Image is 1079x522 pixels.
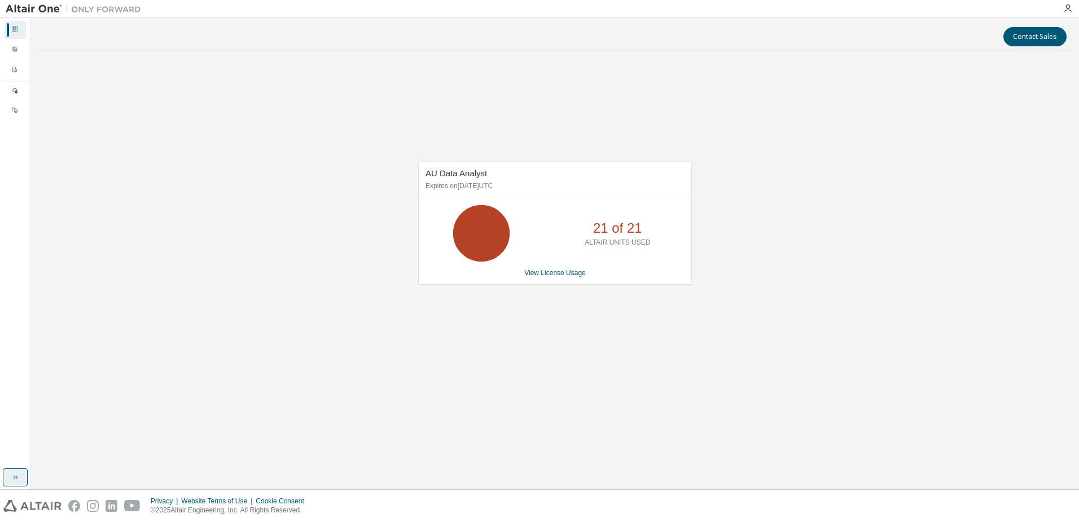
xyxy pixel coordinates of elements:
div: On Prem [5,102,26,120]
p: © 2025 Altair Engineering, Inc. All Rights Reserved. [151,506,311,515]
div: Managed [5,82,26,101]
p: Expires on [DATE] UTC [426,181,682,191]
img: facebook.svg [68,500,80,512]
p: ALTAIR UNITS USED [585,238,650,247]
a: View License Usage [524,269,586,277]
img: Altair One [6,3,147,15]
div: User Profile [5,41,26,59]
div: Website Terms of Use [181,497,256,506]
img: youtube.svg [124,500,141,512]
div: Dashboard [5,21,26,39]
div: Cookie Consent [256,497,310,506]
img: instagram.svg [87,500,99,512]
img: linkedin.svg [106,500,117,512]
img: altair_logo.svg [3,500,62,512]
div: Company Profile [5,62,26,80]
div: Privacy [151,497,181,506]
p: 21 of 21 [593,219,642,238]
button: Contact Sales [1003,27,1067,46]
span: AU Data Analyst [426,168,487,178]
